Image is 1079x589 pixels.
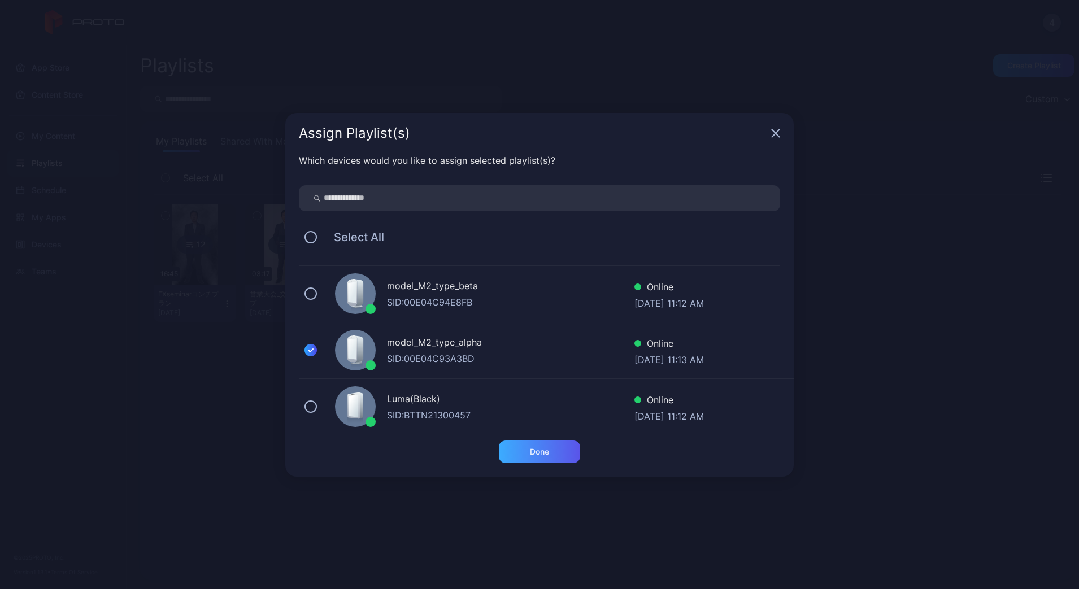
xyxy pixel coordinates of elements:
[634,393,704,409] div: Online
[387,352,634,365] div: SID: 00E04C93A3BD
[387,392,634,408] div: Luma(Black)
[387,279,634,295] div: model_M2_type_beta
[387,295,634,309] div: SID: 00E04C94E8FB
[530,447,549,456] div: Done
[299,154,780,167] div: Which devices would you like to assign selected playlist(s)?
[387,408,634,422] div: SID: BTTN21300457
[634,353,704,364] div: [DATE] 11:13 AM
[323,230,384,244] span: Select All
[634,337,704,353] div: Online
[634,296,704,308] div: [DATE] 11:12 AM
[634,409,704,421] div: [DATE] 11:12 AM
[634,280,704,296] div: Online
[299,126,767,140] div: Assign Playlist(s)
[387,335,634,352] div: model_M2_type_alpha
[499,440,580,463] button: Done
